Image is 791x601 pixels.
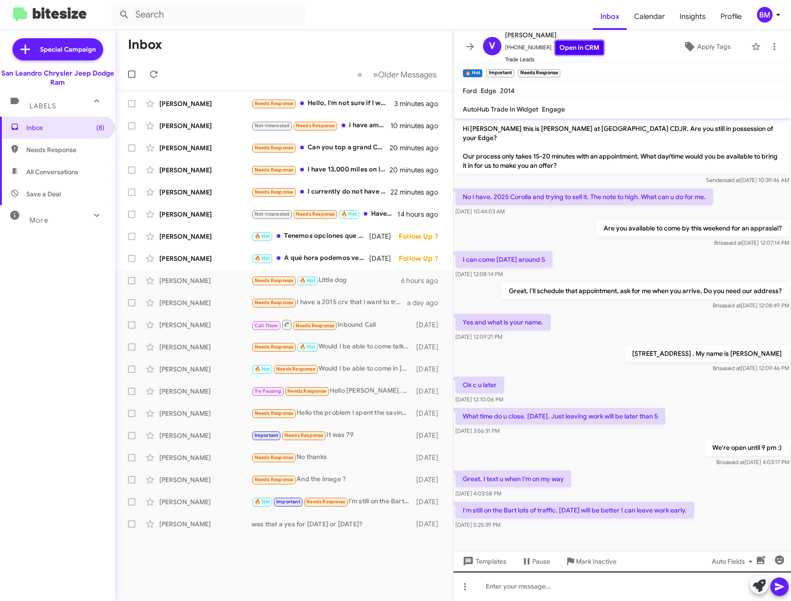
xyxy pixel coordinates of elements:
[505,55,604,64] span: Trade Leads
[276,499,300,505] span: Important
[725,302,741,309] span: said at
[255,366,270,372] span: 🔥 Hot
[500,87,515,95] span: 2014
[390,188,446,197] div: 22 minutes ago
[255,211,290,217] span: Not-Interested
[255,388,281,394] span: Try Pausing
[390,121,446,130] div: 10 minutes ago
[29,216,48,224] span: More
[726,239,742,246] span: said at
[251,187,390,197] div: I currently do not have the challenger anymore.
[159,232,251,241] div: [PERSON_NAME]
[713,365,789,371] span: Brisa [DATE] 12:09:46 PM
[455,208,505,215] span: [DATE] 10:44:03 AM
[463,69,483,77] small: 🔥 Hot
[255,300,294,306] span: Needs Response
[276,366,315,372] span: Needs Response
[251,408,414,418] div: Hello the problem I spent the savings that I had because I had a family emergency and I reader to...
[159,210,251,219] div: [PERSON_NAME]
[625,345,789,362] p: [STREET_ADDRESS] . My name is [PERSON_NAME]
[501,283,789,299] p: Great, I'll schedule that appointment, ask for me when you arrive. Do you need our address?
[255,189,294,195] span: Needs Response
[414,453,446,462] div: [DATE]
[369,254,399,263] div: [DATE]
[251,519,414,529] div: was that a yes for [DATE] or [DATE]?
[26,123,105,132] span: Inbox
[455,314,551,330] p: Yes and what is your name.
[251,231,369,242] div: Tenemos opciones que pueden ofrecer pagos bajos
[455,333,502,340] span: [DATE] 12:09:21 PM
[159,409,251,418] div: [PERSON_NAME]
[251,297,407,308] div: I have a 2015 crv that i want to trade in but idk if its allowed. I owe 3500 on it and i owe back...
[255,277,294,283] span: Needs Response
[505,29,604,41] span: [PERSON_NAME]
[26,145,105,154] span: Needs Response
[596,220,789,236] p: Are you available to come by this weekend for an apprasial?
[251,342,414,352] div: Would I be able to come talk with you [DATE] if that's ok with you..
[394,99,446,108] div: 3 minutes ago
[414,475,446,484] div: [DATE]
[397,210,446,219] div: 14 hours ago
[414,342,446,352] div: [DATE]
[454,553,514,570] button: Templates
[159,276,251,285] div: [PERSON_NAME]
[159,475,251,484] div: [PERSON_NAME]
[373,69,378,80] span: »
[296,323,335,329] span: Needs Response
[255,344,294,350] span: Needs Response
[481,87,496,95] span: Edge
[463,87,477,95] span: Ford
[672,3,713,30] a: Insights
[26,167,78,177] span: All Conversations
[96,123,105,132] span: (8)
[12,38,103,60] a: Special Campaign
[455,521,500,528] span: [DATE] 5:25:39 PM
[725,365,741,371] span: said at
[255,454,294,460] span: Needs Response
[159,99,251,108] div: [PERSON_NAME]
[414,497,446,507] div: [DATE]
[455,471,571,487] p: Great. I text u when I'm on my way
[159,519,251,529] div: [PERSON_NAME]
[378,70,436,80] span: Older Messages
[724,177,740,183] span: said at
[255,123,290,129] span: Not-Interested
[593,3,627,30] a: Inbox
[159,342,251,352] div: [PERSON_NAME]
[714,239,789,246] span: Brisa [DATE] 12:07:14 PM
[367,65,442,84] button: Next
[749,7,781,23] button: BM
[251,364,414,374] div: Would I be able to come in [DATE] or do I need to set up an appointment?
[455,396,503,403] span: [DATE] 12:10:06 PM
[159,188,251,197] div: [PERSON_NAME]
[399,232,446,241] div: Follow Up ?
[407,298,446,307] div: a day ago
[26,189,61,199] span: Save a Deal
[401,276,446,285] div: 6 hours ago
[505,41,604,55] span: [PHONE_NUMBER]
[255,477,294,483] span: Needs Response
[255,145,294,151] span: Needs Response
[251,98,394,109] div: Hello, I'm not sure if I would. But, like you said, if the price was right maybe I would
[159,320,251,330] div: [PERSON_NAME]
[251,275,401,286] div: Little dog
[255,233,270,239] span: 🔥 Hot
[455,502,694,519] p: I'm still on the Bart lots of traffic. [DATE] will be better I can leave work early.
[455,120,789,174] p: Hi [PERSON_NAME] this is [PERSON_NAME] at [GEOGRAPHIC_DATA] CDJR. Are you still in possession of ...
[667,38,747,55] button: Apply Tags
[390,165,446,175] div: 20 minutes ago
[251,386,414,396] div: Hello [PERSON_NAME], At this time, we have decided to hold off on letting go of the X5. I'll be i...
[713,3,749,30] a: Profile
[287,388,326,394] span: Needs Response
[159,497,251,507] div: [PERSON_NAME]
[255,410,294,416] span: Needs Response
[532,553,550,570] span: Pause
[128,37,162,52] h1: Inbox
[296,123,335,129] span: Needs Response
[697,38,731,55] span: Apply Tags
[357,69,362,80] span: «
[251,120,390,131] div: i have amg g53 loking forward to go back into a 2024 or newer [PERSON_NAME] or 2024 or new g63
